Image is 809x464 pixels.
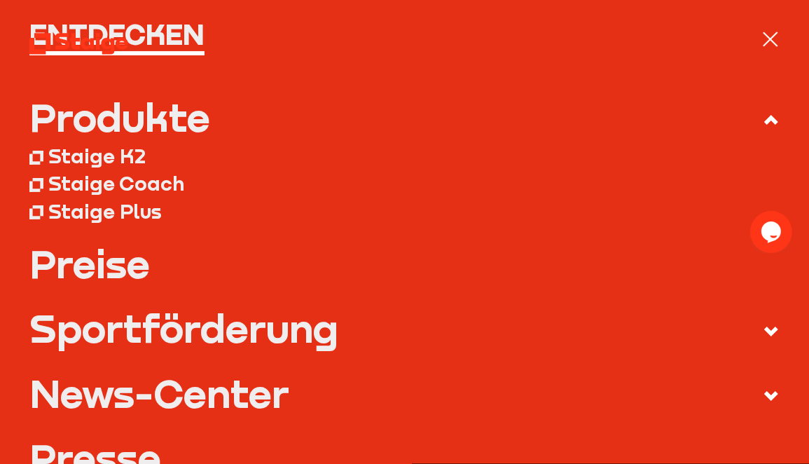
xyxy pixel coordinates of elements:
div: Staige Coach [48,171,184,196]
a: Staige Plus [29,197,780,224]
a: Staige K2 [29,142,780,170]
div: News-Center [29,374,289,413]
iframe: chat widget [750,211,795,253]
div: Produkte [29,97,210,137]
div: Staige K2 [48,144,146,168]
a: Preise [29,244,780,283]
div: Sportförderung [29,308,338,348]
a: Staige Coach [29,170,780,197]
div: Staige Plus [48,199,162,224]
